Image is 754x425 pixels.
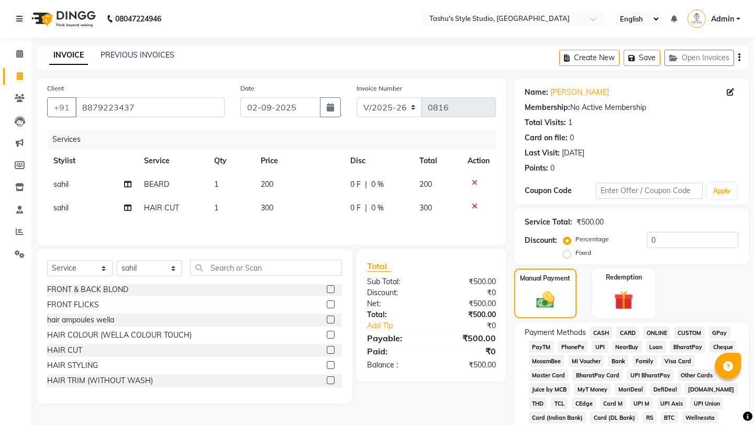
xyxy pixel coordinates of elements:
span: GPay [709,327,730,339]
div: ₹500.00 [576,217,604,228]
span: 0 F [350,203,361,214]
span: TCL [551,397,568,409]
label: Manual Payment [520,274,570,283]
span: sahil [53,180,69,189]
div: HAIR TRIM (WITHOUT WASH) [47,375,153,386]
span: BharatPay Card [572,369,623,381]
label: Redemption [606,273,642,282]
span: 0 % [371,203,384,214]
th: Stylist [47,149,138,173]
div: ₹0 [431,345,504,357]
div: Service Total: [525,217,572,228]
img: _cash.svg [530,289,560,310]
span: Juice by MCB [529,383,570,395]
span: 0 % [371,179,384,190]
a: PREVIOUS INVOICES [101,50,174,60]
div: Card on file: [525,132,568,143]
span: Bank [608,355,628,367]
div: Discount: [359,287,431,298]
div: Discount: [525,235,557,246]
div: FRONT & BACK BLOND [47,284,128,295]
span: BharatPay [670,341,706,353]
span: 1 [214,180,218,189]
span: PayTM [529,341,554,353]
div: Paid: [359,345,431,357]
span: UPI Axis [657,397,686,409]
th: Qty [208,149,254,173]
span: | [365,203,367,214]
div: Total: [359,309,431,320]
span: UPI BharatPay [627,369,673,381]
span: sahil [53,203,69,213]
div: Last Visit: [525,148,560,159]
div: ₹500.00 [431,298,504,309]
div: FRONT FLICKS [47,299,99,310]
span: Loan [646,341,666,353]
a: Add Tip [359,320,443,331]
a: [PERSON_NAME] [550,87,609,98]
div: Membership: [525,102,570,113]
span: CARD [616,327,639,339]
th: Disc [344,149,413,173]
span: Master Card [529,369,569,381]
input: Search by Name/Mobile/Email/Code [75,97,225,117]
button: Apply [707,183,737,199]
span: Payment Methods [525,327,586,338]
div: ₹500.00 [431,276,504,287]
div: Net: [359,298,431,309]
div: No Active Membership [525,102,738,113]
span: | [365,179,367,190]
span: 300 [419,203,432,213]
span: Card (Indian Bank) [529,411,586,423]
span: 200 [261,180,273,189]
span: Family [633,355,657,367]
th: Total [413,149,461,173]
div: ₹0 [431,287,504,298]
img: Admin [688,9,706,28]
label: Invoice Number [357,84,402,93]
th: Price [254,149,344,173]
span: DefiDeal [650,383,681,395]
div: ₹500.00 [431,360,504,371]
img: _gift.svg [608,288,639,312]
span: Other Cards [678,369,716,381]
span: NearBuy [612,341,642,353]
div: 0 [550,163,555,174]
div: HAIR COLOUR (WELLA COLOUR TOUCH) [47,330,192,341]
span: MI Voucher [568,355,604,367]
button: Create New [559,50,619,66]
div: ₹0 [443,320,504,331]
span: BTC [661,411,678,423]
button: Save [624,50,660,66]
label: Date [240,84,254,93]
span: Total [367,261,391,272]
span: Visa Card [661,355,695,367]
span: 1 [214,203,218,213]
div: Services [48,130,504,149]
div: HAIR CUT [47,345,82,356]
span: ONLINE [643,327,670,339]
div: Balance : [359,360,431,371]
span: Card M [600,397,626,409]
span: RS [642,411,657,423]
span: Card (DL Bank) [590,411,638,423]
span: 300 [261,203,273,213]
span: MyT Money [574,383,611,395]
span: PhonePe [558,341,587,353]
img: logo [27,4,98,33]
div: Points: [525,163,548,174]
button: +91 [47,97,76,117]
span: BEARD [144,180,169,189]
div: Name: [525,87,548,98]
span: CASH [590,327,613,339]
span: UPI Union [690,397,723,409]
label: Fixed [575,248,591,258]
span: [DOMAIN_NAME] [685,383,738,395]
span: MariDeal [615,383,646,395]
span: 0 F [350,179,361,190]
span: MosamBee [529,355,564,367]
label: Percentage [575,234,609,244]
span: CEdge [572,397,596,409]
div: ₹500.00 [431,332,504,344]
div: 0 [570,132,574,143]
